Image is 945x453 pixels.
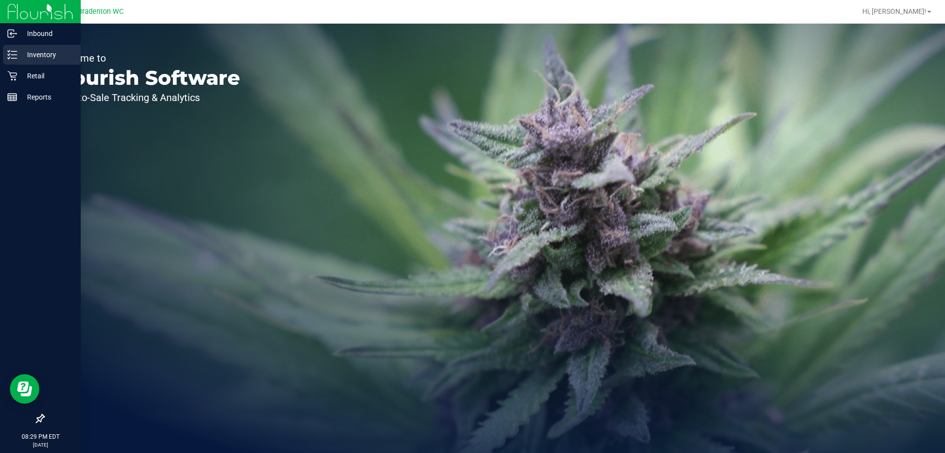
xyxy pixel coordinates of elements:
[7,50,17,60] inline-svg: Inventory
[17,49,76,61] p: Inventory
[53,68,240,88] p: Flourish Software
[4,441,76,449] p: [DATE]
[4,432,76,441] p: 08:29 PM EDT
[78,7,124,16] span: Bradenton WC
[7,29,17,38] inline-svg: Inbound
[53,93,240,103] p: Seed-to-Sale Tracking & Analytics
[53,53,240,63] p: Welcome to
[7,92,17,102] inline-svg: Reports
[17,28,76,39] p: Inbound
[17,91,76,103] p: Reports
[10,374,39,404] iframe: Resource center
[7,71,17,81] inline-svg: Retail
[17,70,76,82] p: Retail
[862,7,926,15] span: Hi, [PERSON_NAME]!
